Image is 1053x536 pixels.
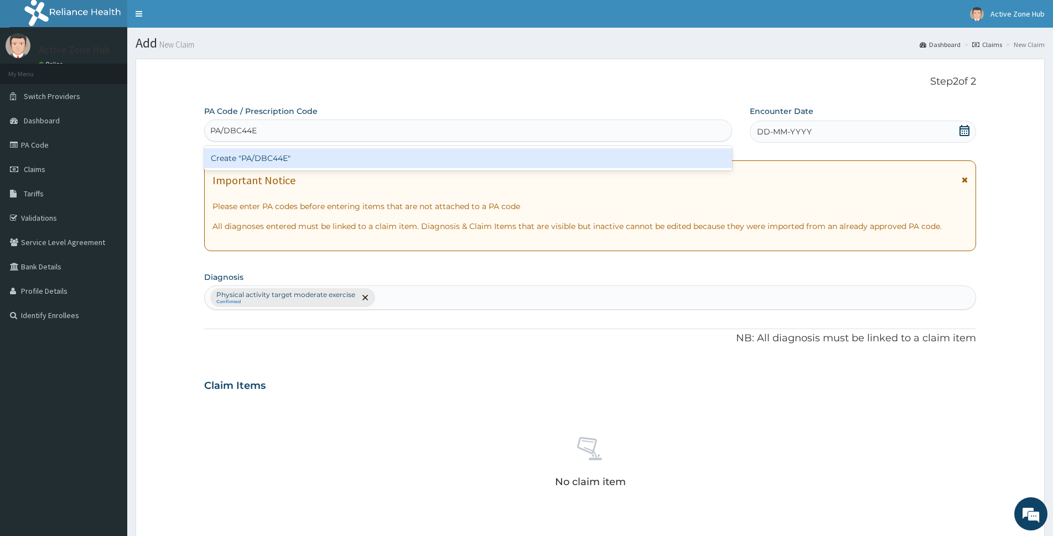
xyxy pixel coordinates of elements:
p: All diagnoses entered must be linked to a claim item. Diagnosis & Claim Items that are visible bu... [212,221,968,232]
small: New Claim [157,40,194,49]
h1: Add [136,36,1045,50]
span: Dashboard [24,116,60,126]
a: Dashboard [920,40,961,49]
div: Chat with us now [58,62,186,76]
p: NB: All diagnosis must be linked to a claim item [204,331,976,346]
img: User Image [970,7,984,21]
a: Online [39,60,65,68]
span: Claims [24,164,45,174]
label: PA Code / Prescription Code [204,106,318,117]
label: Encounter Date [750,106,813,117]
div: Minimize live chat window [181,6,208,32]
p: Step 2 of 2 [204,76,976,88]
span: Tariffs [24,189,44,199]
textarea: Type your message and hit 'Enter' [6,302,211,341]
li: New Claim [1003,40,1045,49]
p: No claim item [555,476,626,487]
p: Please enter PA codes before entering items that are not attached to a PA code [212,201,968,212]
span: Active Zone Hub [990,9,1045,19]
span: We're online! [64,139,153,251]
label: Diagnosis [204,272,243,283]
a: Claims [972,40,1002,49]
span: DD-MM-YYYY [757,126,812,137]
div: Create "PA/DBC44E" [204,148,732,168]
img: d_794563401_company_1708531726252_794563401 [20,55,45,83]
h3: Claim Items [204,380,266,392]
span: Switch Providers [24,91,80,101]
p: Active Zone Hub [39,45,110,55]
img: User Image [6,33,30,58]
h1: Important Notice [212,174,295,186]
